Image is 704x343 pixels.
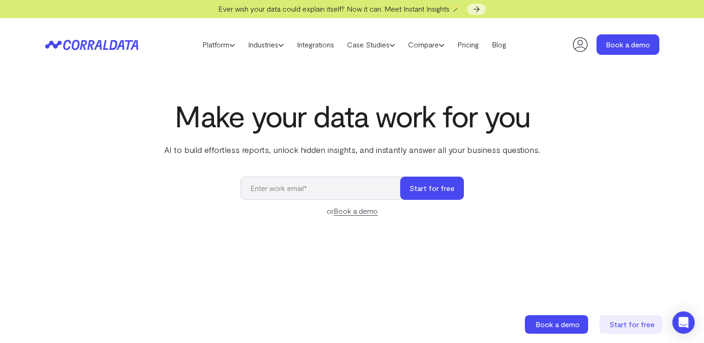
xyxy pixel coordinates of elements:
a: Book a demo [525,315,590,334]
a: Book a demo [597,34,659,55]
a: Case Studies [341,38,402,52]
a: Compare [402,38,451,52]
button: Start for free [400,177,464,200]
p: AI to build effortless reports, unlock hidden insights, and instantly answer all your business qu... [162,144,542,156]
div: Open Intercom Messenger [672,311,695,334]
div: or [241,205,464,217]
span: Ever wish your data could explain itself? Now it can. Meet Instant Insights 🪄 [218,4,461,13]
a: Industries [241,38,290,52]
a: Start for free [599,315,664,334]
a: Book a demo [334,206,378,216]
span: Book a demo [536,320,580,329]
input: Enter work email* [241,177,409,200]
h1: Make your data work for you [162,99,542,132]
span: Start for free [610,320,655,329]
a: Integrations [290,38,341,52]
a: Pricing [451,38,485,52]
a: Blog [485,38,513,52]
a: Platform [196,38,241,52]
